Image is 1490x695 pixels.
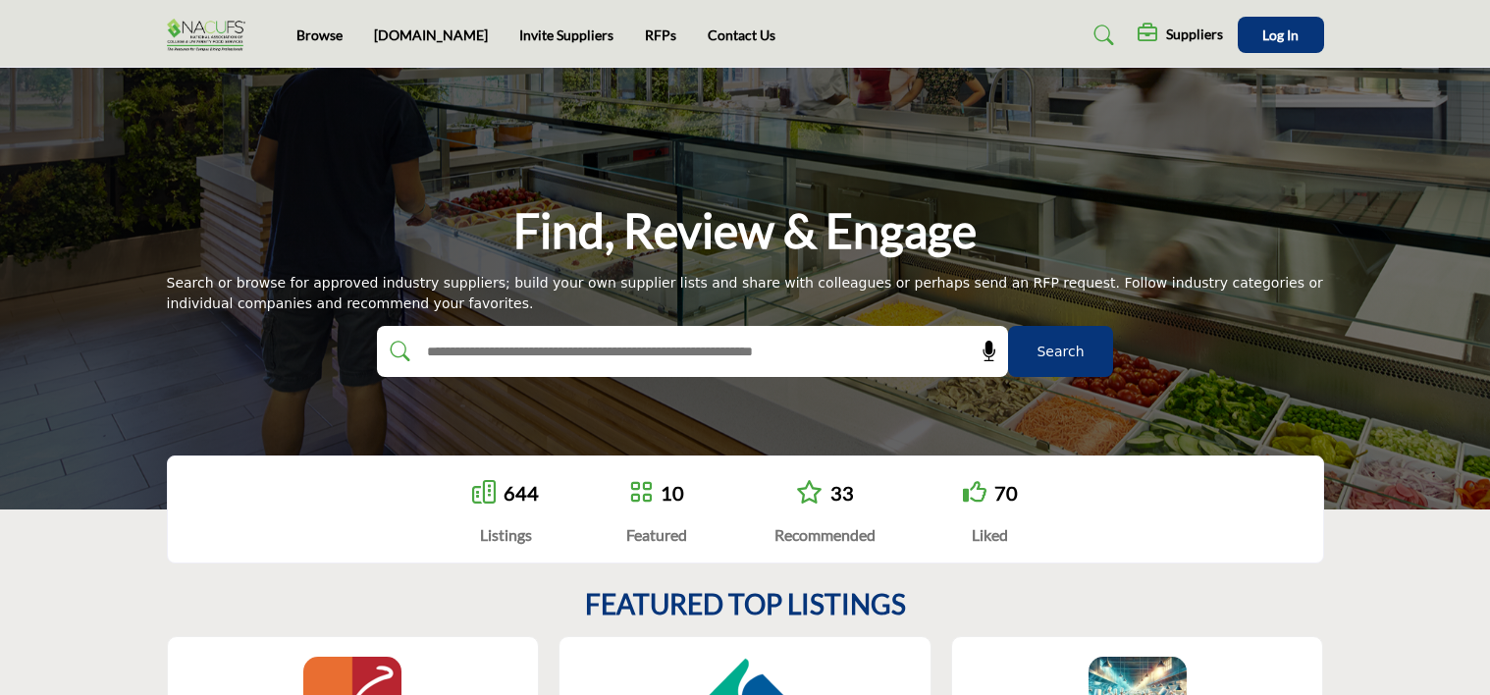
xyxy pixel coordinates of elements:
a: [DOMAIN_NAME] [374,27,488,43]
a: 10 [661,481,684,505]
div: Recommended [774,523,876,547]
a: RFPs [645,27,676,43]
img: Site Logo [167,19,255,51]
a: Browse [296,27,343,43]
i: Go to Liked [963,480,986,504]
a: 644 [504,481,539,505]
button: Log In [1238,17,1324,53]
a: Search [1075,20,1127,51]
div: Suppliers [1138,24,1223,47]
div: Featured [626,523,687,547]
a: 33 [830,481,854,505]
h1: Find, Review & Engage [513,200,977,261]
div: Liked [963,523,1018,547]
a: Go to Featured [629,480,653,507]
h2: FEATURED TOP LISTINGS [585,588,906,621]
div: Search or browse for approved industry suppliers; build your own supplier lists and share with co... [167,273,1324,314]
a: 70 [994,481,1018,505]
a: Invite Suppliers [519,27,613,43]
span: Log In [1262,27,1299,43]
div: Listings [472,523,539,547]
button: Search [1008,326,1113,377]
a: Contact Us [708,27,775,43]
h5: Suppliers [1166,26,1223,43]
span: Search [1037,342,1084,362]
a: Go to Recommended [796,480,823,507]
